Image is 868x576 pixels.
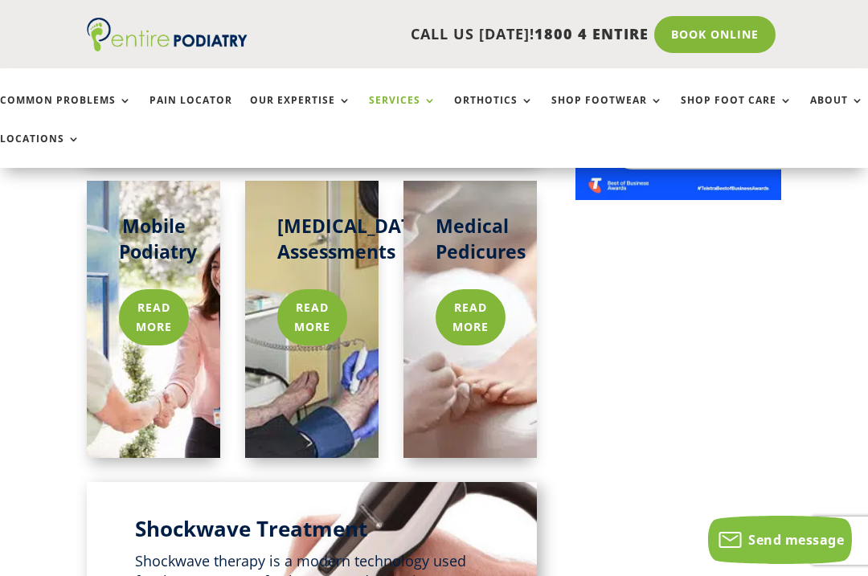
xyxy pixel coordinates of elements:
a: Our Expertise [250,95,351,129]
button: Send message [708,516,852,564]
a: About [810,95,864,129]
a: Read more [119,289,189,345]
a: Shop Foot Care [681,95,792,129]
h2: Medical Pedicures [436,213,505,272]
h2: Mobile Podiatry [119,213,188,272]
h2: [MEDICAL_DATA] Assessments [277,213,346,272]
a: Read more [436,289,506,345]
a: Shop Footwear [551,95,663,129]
h2: Shockwave Treatment [135,514,489,551]
a: Orthotics [454,95,534,129]
span: 1800 4 ENTIRE [534,24,649,43]
a: Services [369,95,436,129]
a: Entire Podiatry [87,39,248,55]
a: Read more [277,289,347,345]
a: Book Online [654,16,776,53]
a: Pain Locator [149,95,232,129]
img: logo (1) [87,18,248,51]
p: CALL US [DATE]! [248,24,649,45]
a: Telstra Business Awards QLD State Finalist - Championing Health Category [575,187,781,203]
span: Send message [748,531,844,549]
